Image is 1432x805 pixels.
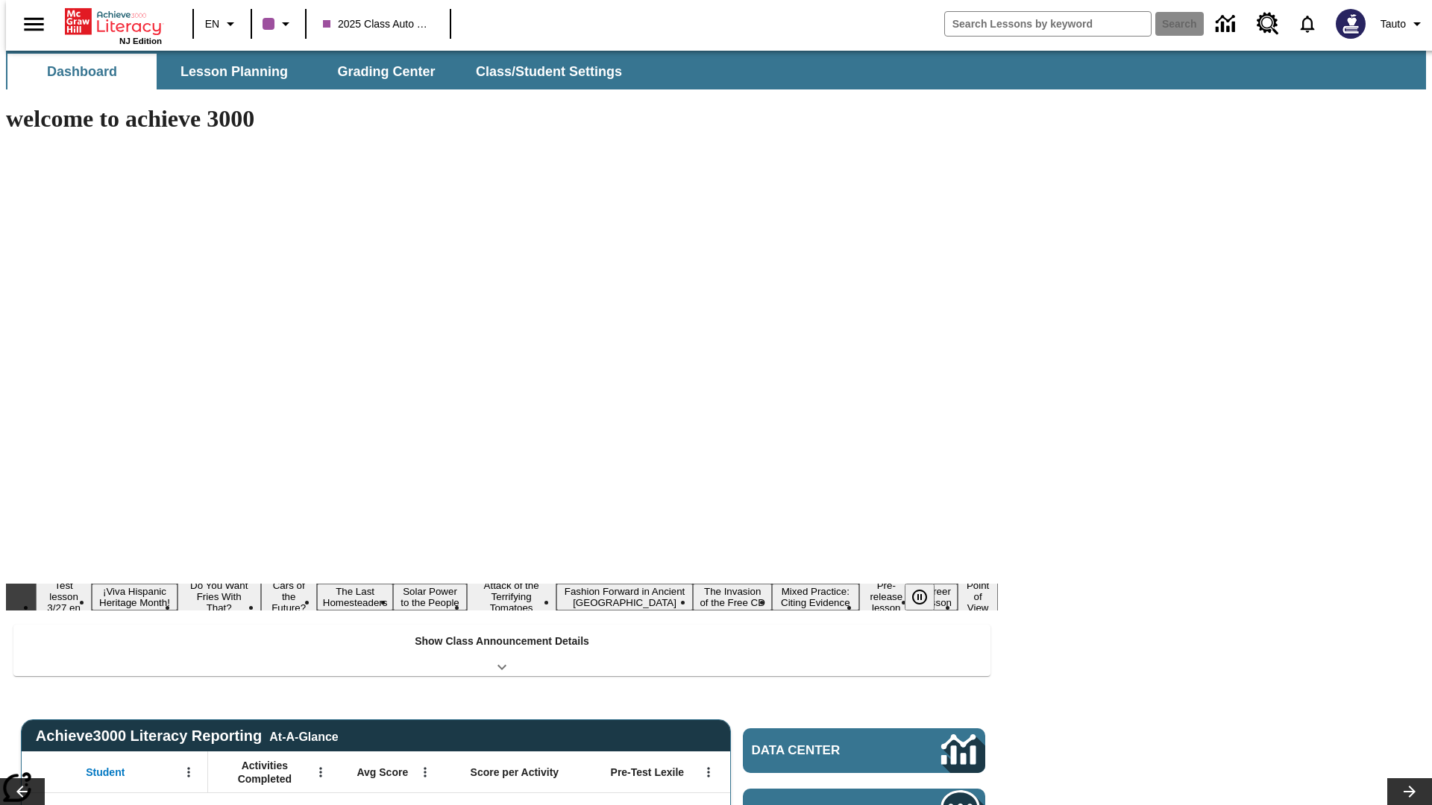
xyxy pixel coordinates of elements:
button: Slide 6 Solar Power to the People [393,584,466,610]
span: Data Center [752,743,891,758]
button: Language: EN, Select a language [198,10,246,37]
span: 2025 Class Auto Grade 13 [323,16,433,32]
span: Avg Score [357,765,408,779]
input: search field [945,12,1151,36]
button: Open Menu [178,761,200,783]
button: Pause [905,584,935,610]
button: Slide 1 Test lesson 3/27 en [36,578,92,616]
span: Student [86,765,125,779]
div: Home [65,5,162,45]
span: Pre-Test Lexile [611,765,685,779]
button: Lesson carousel, Next [1387,778,1432,805]
div: SubNavbar [6,51,1426,89]
button: Open Menu [414,761,436,783]
span: Score per Activity [471,765,559,779]
button: Slide 4 Cars of the Future? [261,578,317,616]
button: Slide 2 ¡Viva Hispanic Heritage Month! [92,584,178,610]
button: Lesson Planning [160,54,309,89]
a: Home [65,7,162,37]
a: Notifications [1288,4,1327,43]
p: Show Class Announcement Details [415,634,589,649]
a: Data Center [743,728,985,773]
button: Open Menu [697,761,720,783]
button: Open Menu [310,761,332,783]
button: Slide 13 Point of View [958,578,998,616]
button: Dashboard [7,54,157,89]
button: Open side menu [12,2,56,46]
button: Class color is purple. Change class color [257,10,301,37]
span: EN [205,16,219,32]
button: Select a new avatar [1327,4,1375,43]
a: Data Center [1207,4,1248,45]
span: NJ Edition [119,37,162,45]
div: SubNavbar [6,54,635,89]
div: Pause [905,584,949,610]
span: Achieve3000 Literacy Reporting [36,727,339,745]
button: Profile/Settings [1375,10,1432,37]
button: Slide 5 The Last Homesteaders [317,584,394,610]
button: Slide 7 Attack of the Terrifying Tomatoes [467,578,556,616]
div: At-A-Glance [269,727,338,744]
button: Slide 3 Do You Want Fries With That? [178,578,261,616]
button: Grading Center [312,54,461,89]
a: Resource Center, Will open in new tab [1248,4,1288,44]
button: Slide 8 Fashion Forward in Ancient Rome [556,584,694,610]
h1: welcome to achieve 3000 [6,105,998,133]
span: Tauto [1381,16,1406,32]
button: Slide 11 Pre-release lesson [859,578,914,616]
button: Slide 9 The Invasion of the Free CD [693,584,771,610]
img: Avatar [1336,9,1366,39]
div: Show Class Announcement Details [13,625,990,676]
button: Slide 10 Mixed Practice: Citing Evidence [772,584,859,610]
button: Class/Student Settings [464,54,634,89]
span: Activities Completed [216,759,314,786]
